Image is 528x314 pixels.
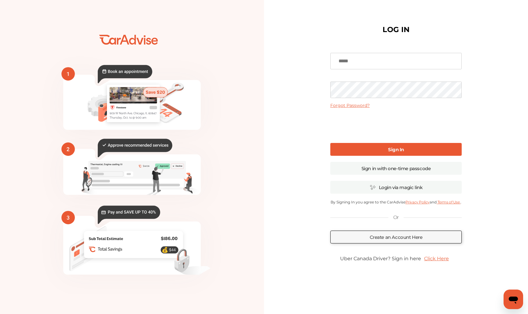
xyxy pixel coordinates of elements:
[340,256,421,261] span: Uber Canada Driver? Sign in here
[370,184,376,190] img: magic_icon.32c66aac.svg
[162,247,168,253] text: 💰
[383,27,409,33] h1: LOG IN
[405,200,430,204] a: Privacy Policy
[330,162,462,175] a: Sign in with one-time passcode
[330,143,462,156] a: Sign In
[421,253,452,265] a: Click Here
[393,214,399,221] p: Or
[388,147,404,152] b: Sign In
[504,290,523,309] iframe: Button to launch messaging window
[330,181,462,194] a: Login via magic link
[330,231,462,243] a: Create an Account Here
[350,113,442,137] iframe: reCAPTCHA
[330,200,462,204] p: By Signing In you agree to the CarAdvise and .
[330,103,370,108] a: Forgot Password?
[437,200,460,204] a: Terms of Use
